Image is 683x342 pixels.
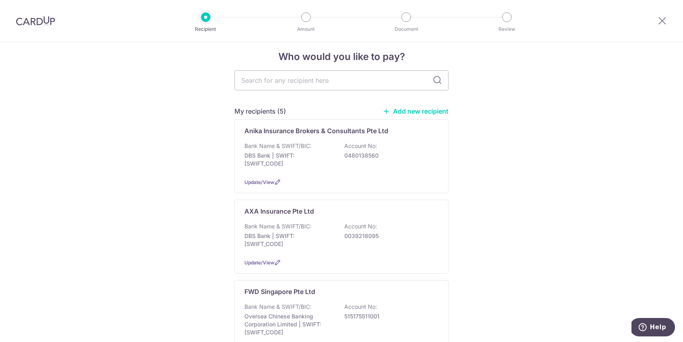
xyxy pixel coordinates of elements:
p: Account No: [344,303,377,311]
p: Anika Insurance Brokers & Consultants Pte Ltd [244,126,388,136]
p: DBS Bank | SWIFT: [SWIFT_CODE] [244,152,334,168]
p: Amount [276,25,336,33]
h4: Who would you like to pay? [234,50,449,64]
p: AXA Insurance Pte Ltd [244,206,314,216]
p: Recipient [176,25,235,33]
p: Document [377,25,436,33]
p: Bank Name & SWIFT/BIC: [244,222,312,230]
p: DBS Bank | SWIFT: [SWIFT_CODE] [244,232,334,248]
a: Update/View [244,260,274,266]
p: Bank Name & SWIFT/BIC: [244,303,312,311]
img: CardUp [16,16,55,26]
h5: My recipients (5) [234,106,286,116]
p: FWD Singapore Pte Ltd [244,287,315,296]
p: Account No: [344,142,377,150]
p: Account No: [344,222,377,230]
iframe: Opens a widget where you can find more information [631,318,675,338]
p: Review [477,25,536,33]
p: Oversea Chinese Banking Corporation Limited | SWIFT: [SWIFT_CODE] [244,312,334,336]
p: Bank Name & SWIFT/BIC: [244,142,312,150]
input: Search for any recipient here [234,70,449,90]
p: 0480138560 [344,152,434,160]
p: 515175511001 [344,312,434,320]
a: Update/View [244,179,274,185]
p: 0039218095 [344,232,434,240]
a: Add new recipient [383,107,449,115]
